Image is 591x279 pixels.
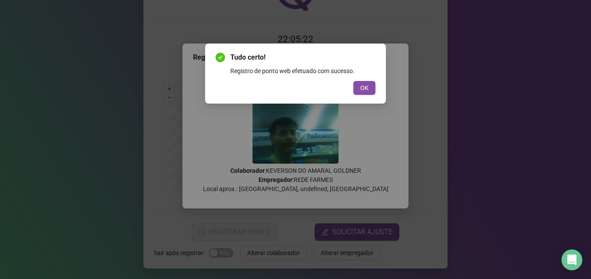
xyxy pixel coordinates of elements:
[230,66,375,76] div: Registro de ponto web efetuado com sucesso.
[353,81,375,95] button: OK
[216,53,225,62] span: check-circle
[561,249,582,270] div: Open Intercom Messenger
[230,52,375,63] span: Tudo certo!
[360,83,369,93] span: OK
